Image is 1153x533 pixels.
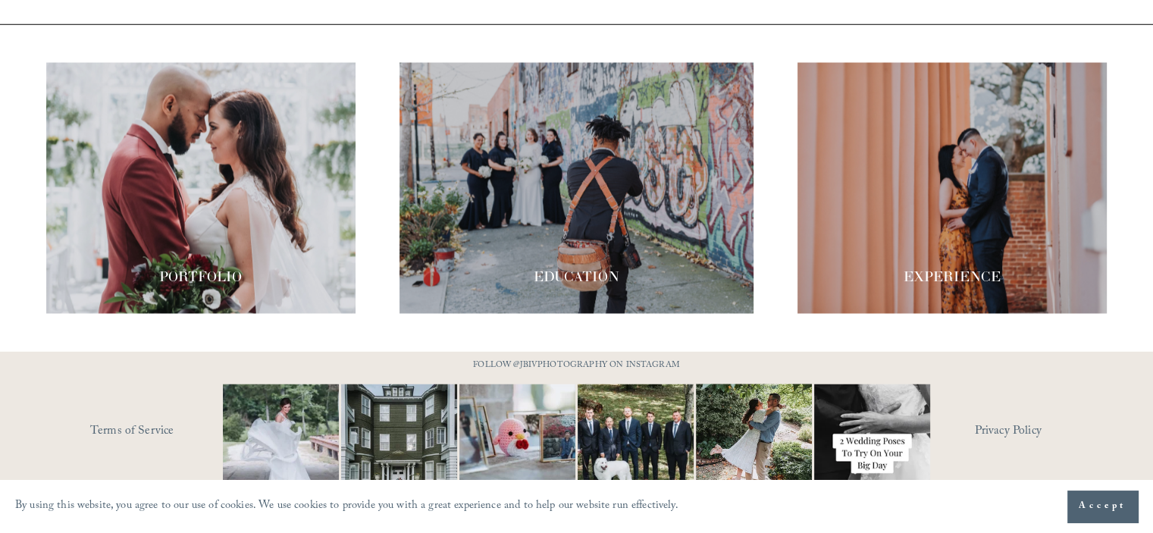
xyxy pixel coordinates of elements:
[785,384,960,500] img: Let&rsquo;s talk about poses for your wedding day! It doesn&rsquo;t have to be complicated, somet...
[1079,499,1126,514] span: Accept
[15,496,678,518] p: By using this website, you agree to our use of cookies. We use cookies to provide you with a grea...
[549,384,723,500] img: Happy #InternationalDogDay to all the pups who have made wedding days, engagement sessions, and p...
[194,384,368,500] img: Not every photo needs to be perfectly still, sometimes the best ones are the ones that feel like ...
[534,268,619,285] span: EDUCATION
[324,384,474,500] img: Wideshots aren't just &quot;nice to have,&quot; they're a wedding day essential! 🙌 #Wideshotwedne...
[904,268,1001,285] span: EXPERIENCE
[1067,491,1138,522] button: Accept
[90,419,267,443] a: Terms of Service
[444,357,710,374] p: FOLLOW @JBIVPHOTOGRAPHY ON INSTAGRAM
[159,268,242,285] span: PORTFOLIO
[974,419,1107,443] a: Privacy Policy
[696,364,812,519] img: It&rsquo;s that time of year where weddings and engagements pick up and I get the joy of capturin...
[431,384,605,500] img: This has got to be one of the cutest detail shots I've ever taken for a wedding! 📷 @thewoobles #I...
